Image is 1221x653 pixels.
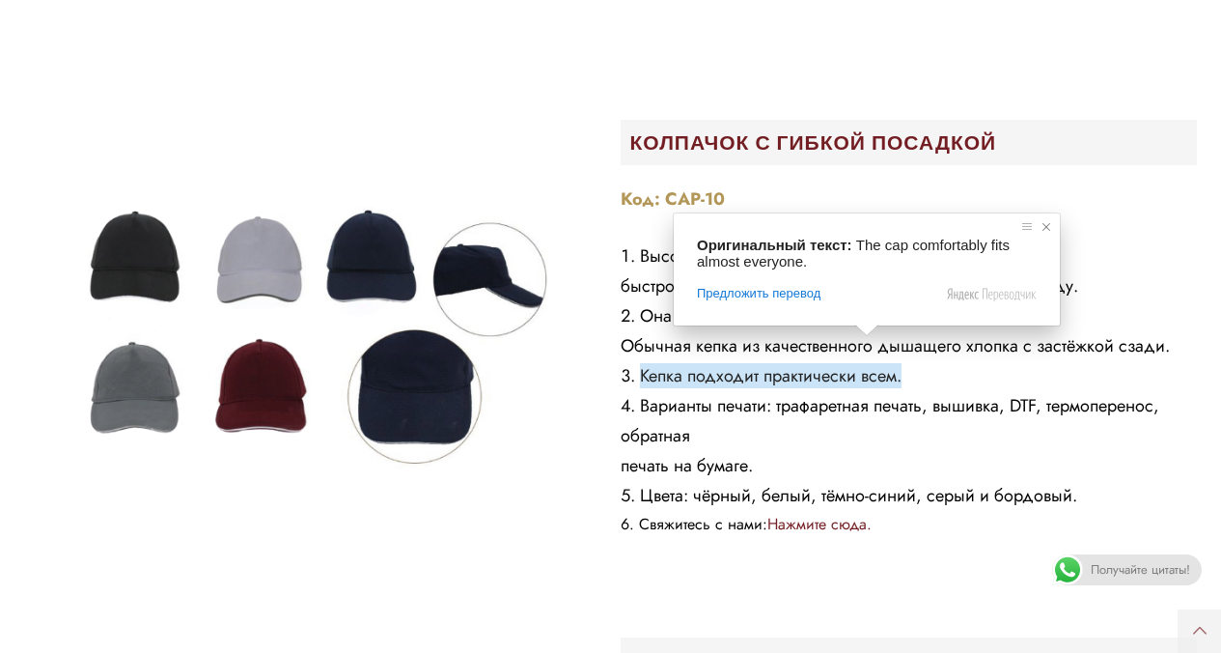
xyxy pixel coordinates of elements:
ya-tr-span: печать на бумаге. [621,453,753,478]
ya-tr-span: Варианты печати: трафаретная печать, вышивка, DTF, термоперенос, обратная [621,393,1159,448]
ya-tr-span: Цвета: чёрный, белый, тёмно-синий, серый и бордовый. [640,483,1077,508]
a: Нажмите сюда. [767,513,872,535]
ya-tr-span: Колпачок с Гибкой Посадкой [630,128,997,156]
ya-tr-span: Код: CAP-10 [621,186,725,212]
ya-tr-span: Кепка подходит практически всем. [640,363,902,388]
ya-tr-span: Она идеально сидит и не имеет застёжек. [640,303,963,328]
ya-tr-span: Обычная кепка из качественного дышащего хлопка с застёжкой сзади. [621,333,1170,358]
span: Предложить перевод [697,285,820,302]
ya-tr-span: Получайте цитаты! [1091,560,1190,579]
ya-tr-span: Свяжитесь с нами: [639,513,767,535]
span: The cap comfortably fits almost everyone. [697,237,1013,270]
span: Оригинальный текст: [697,237,852,253]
